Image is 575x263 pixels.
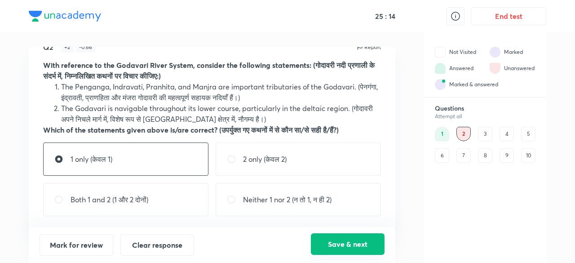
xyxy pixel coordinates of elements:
p: Neither 1 nor 2 (न तो 1, न ही 2) [243,194,332,205]
div: Not Visited [449,48,476,56]
div: Unanswered [504,64,535,72]
button: End test [471,7,546,25]
p: Both 1 and 2 (1 और 2 दोनों) [71,194,148,205]
img: attempt state [490,63,500,74]
div: 10 [521,148,535,163]
div: 6 [435,148,449,163]
div: Attempt all [435,113,535,120]
button: Clear response [120,234,194,256]
button: Mark for review [40,234,113,256]
strong: With reference to the Godavari River System, consider the following statements: (गोदावरी नदी प्रण... [43,60,375,80]
div: 9 [500,148,514,163]
p: 2 only (केवल 2) [243,154,287,165]
div: Marked [504,48,523,56]
h5: Q2 [43,42,53,53]
img: attempt state [435,63,446,74]
div: Answered [449,64,473,72]
strong: Which of the statements given above is/are correct? (उपर्युक्त गए कथनों में से कौन सा/से सही है/ह... [43,125,339,134]
img: report icon [356,44,363,51]
div: 2 [456,127,471,141]
p: 1 only (केवल 1) [71,154,112,165]
img: attempt state [490,47,500,58]
p: Report [364,43,381,51]
div: 5 [521,127,535,141]
div: + 2 [61,42,74,53]
div: Marked & answered [449,80,498,89]
div: 4 [500,127,514,141]
div: 8 [478,148,492,163]
li: The Penganga, Indravati, Pranhita, and Manjra are important tributaries of the Godavari. (पेनगंगा... [61,81,381,103]
div: 3 [478,127,492,141]
li: The Godavari is navigable throughout its lower course, particularly in the deltaic region. (गोदाव... [61,103,381,125]
div: 7 [456,148,471,163]
div: - 0.66 [75,42,96,53]
button: Save & next [311,233,385,255]
h6: Questions [435,104,535,112]
div: 1 [435,127,449,141]
img: attempt state [435,47,446,58]
h5: 14 [387,12,395,21]
h5: 25 : [373,12,387,21]
img: attempt state [435,79,446,90]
